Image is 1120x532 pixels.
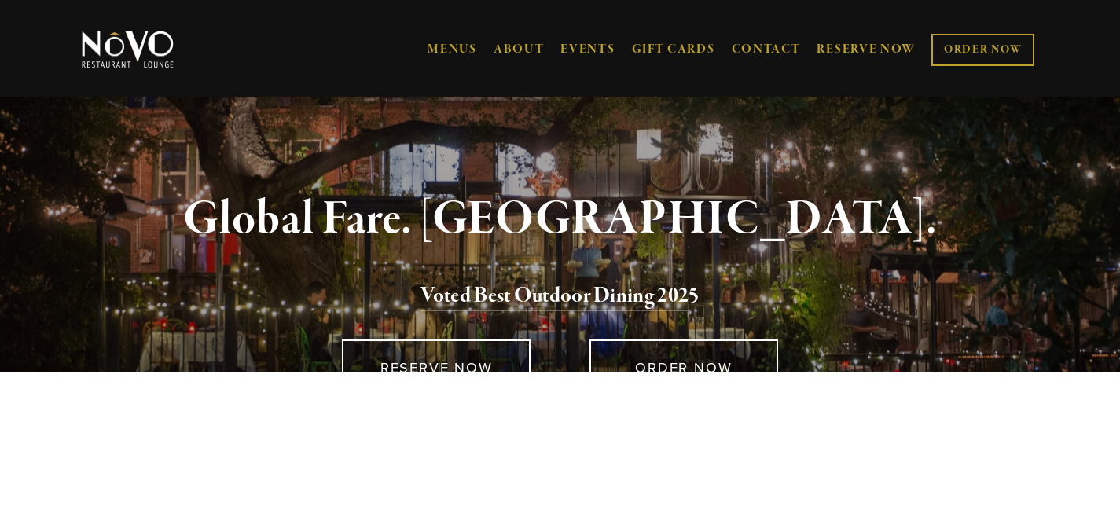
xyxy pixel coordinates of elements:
a: ORDER NOW [931,34,1034,66]
img: Novo Restaurant &amp; Lounge [79,30,177,69]
h2: 5 [108,280,1013,313]
a: RESERVE NOW [342,339,531,395]
a: RESERVE NOW [817,35,916,64]
a: MENUS [428,42,477,57]
a: ORDER NOW [589,339,778,395]
a: CONTACT [732,35,801,64]
a: Voted Best Outdoor Dining 202 [420,282,689,312]
a: ABOUT [494,42,545,57]
a: EVENTS [560,42,615,57]
strong: Global Fare. [GEOGRAPHIC_DATA]. [183,189,937,249]
a: GIFT CARDS [632,35,715,64]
